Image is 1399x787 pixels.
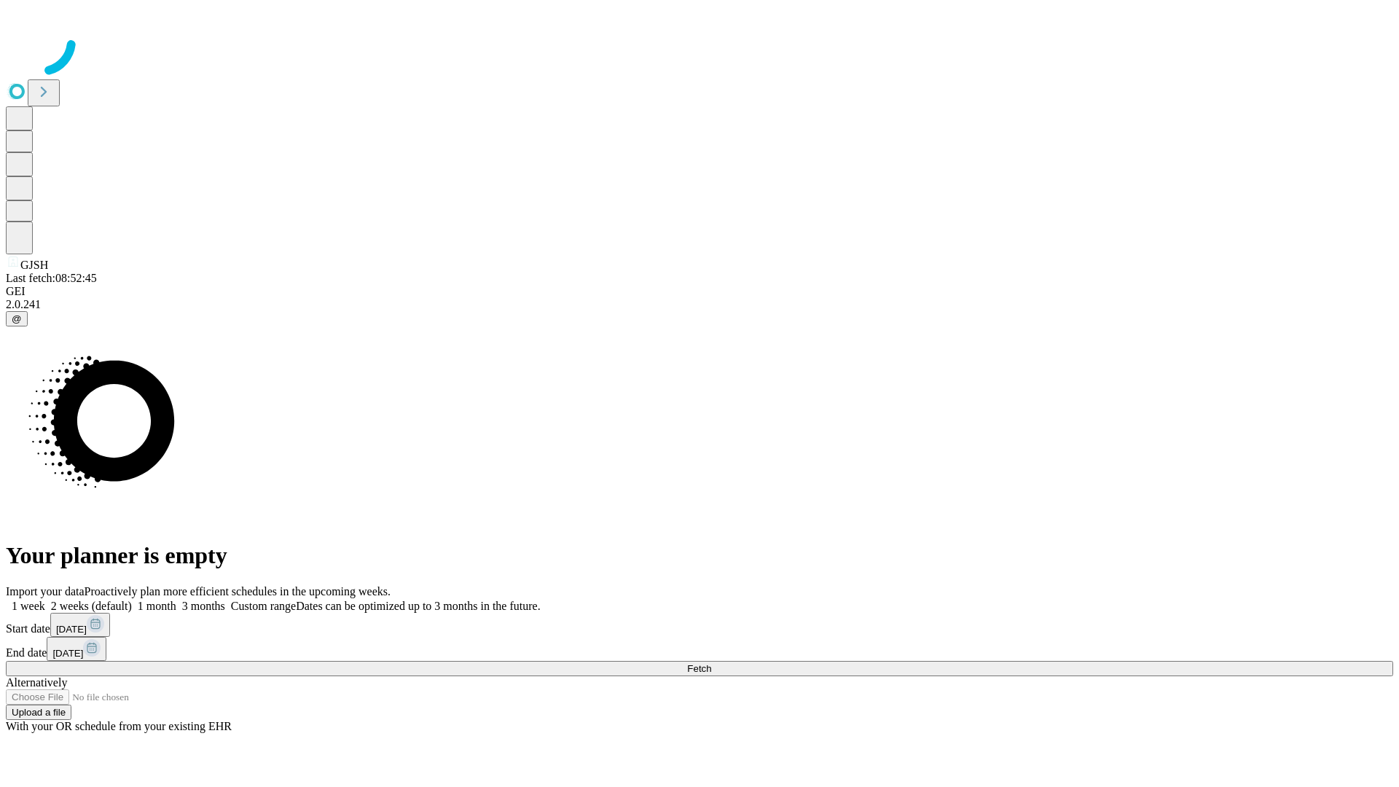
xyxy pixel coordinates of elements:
[6,720,232,732] span: With your OR schedule from your existing EHR
[296,600,540,612] span: Dates can be optimized up to 3 months in the future.
[182,600,225,612] span: 3 months
[12,600,45,612] span: 1 week
[12,313,22,324] span: @
[6,661,1393,676] button: Fetch
[6,542,1393,569] h1: Your planner is empty
[6,285,1393,298] div: GEI
[6,637,1393,661] div: End date
[85,585,391,598] span: Proactively plan more efficient schedules in the upcoming weeks.
[20,259,48,271] span: GJSH
[47,637,106,661] button: [DATE]
[52,648,83,659] span: [DATE]
[231,600,296,612] span: Custom range
[6,676,67,689] span: Alternatively
[50,613,110,637] button: [DATE]
[6,298,1393,311] div: 2.0.241
[6,311,28,326] button: @
[6,585,85,598] span: Import your data
[6,272,97,284] span: Last fetch: 08:52:45
[56,624,87,635] span: [DATE]
[6,613,1393,637] div: Start date
[687,663,711,674] span: Fetch
[138,600,176,612] span: 1 month
[51,600,132,612] span: 2 weeks (default)
[6,705,71,720] button: Upload a file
